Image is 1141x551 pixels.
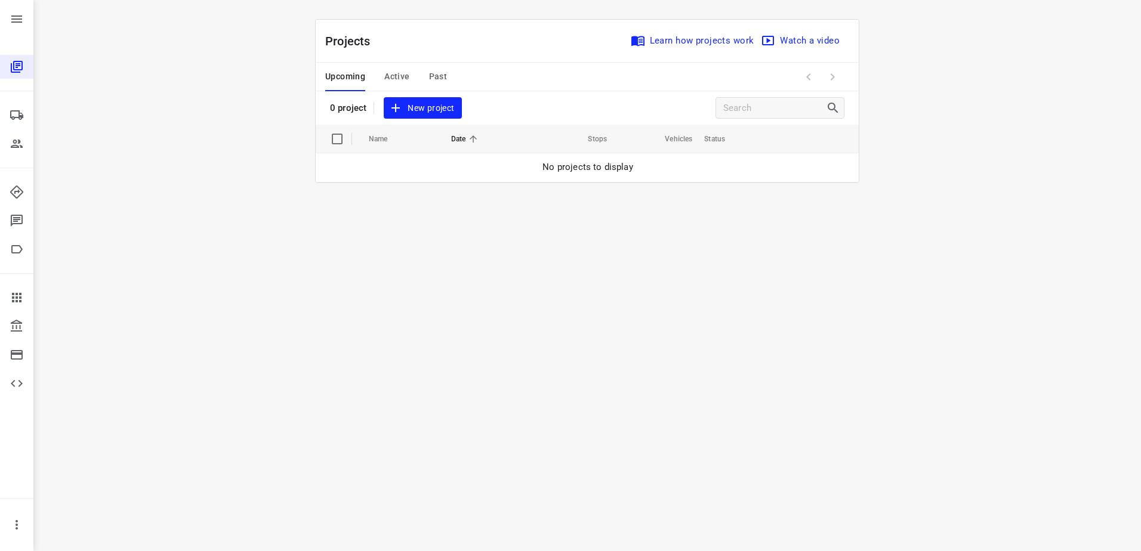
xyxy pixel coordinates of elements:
[330,103,366,113] p: 0 project
[572,132,607,146] span: Stops
[429,69,448,84] span: Past
[451,132,482,146] span: Date
[325,69,365,84] span: Upcoming
[384,97,461,119] button: New project
[649,132,692,146] span: Vehicles
[384,69,409,84] span: Active
[826,101,844,115] div: Search
[391,101,454,116] span: New project
[704,132,741,146] span: Status
[325,32,380,50] p: Projects
[797,65,821,89] span: Previous Page
[821,65,844,89] span: Next Page
[723,99,826,117] input: Search projects
[369,132,403,146] span: Name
